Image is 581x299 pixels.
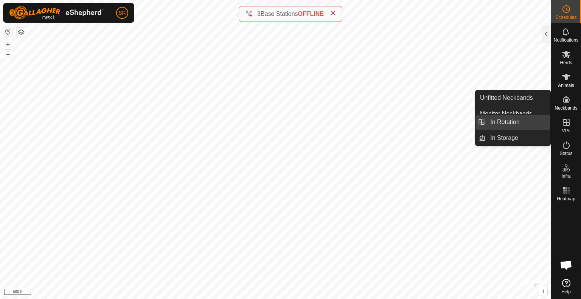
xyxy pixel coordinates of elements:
a: In Rotation [486,115,550,130]
div: Open chat [555,254,578,276]
span: Animals [558,83,574,88]
span: Status [559,151,572,156]
button: Map Layers [17,28,26,37]
span: In Rotation [490,118,519,127]
span: SR [118,9,126,17]
span: Herds [560,60,572,65]
span: Unfitted Neckbands [480,93,533,102]
li: In Rotation [475,115,550,130]
a: In Storage [486,130,550,146]
span: Help [561,290,571,294]
span: Infra [561,174,570,178]
button: Reset Map [3,27,12,36]
a: Monitor Neckbands [475,106,550,121]
span: VPs [562,129,570,133]
a: Unfitted Neckbands [475,90,550,105]
span: Base Stations [261,11,298,17]
span: Monitor Neckbands [480,109,532,118]
a: Privacy Policy [245,289,274,296]
a: Contact Us [283,289,305,296]
img: Gallagher Logo [9,6,104,20]
span: In Storage [490,133,518,143]
button: – [3,50,12,59]
span: Notifications [554,38,578,42]
li: In Storage [475,130,550,146]
span: 3 [257,11,261,17]
span: Heatmap [557,197,575,201]
span: Neckbands [555,106,577,110]
span: Schedules [555,15,576,20]
a: Help [551,276,581,297]
span: i [542,288,544,294]
button: i [539,287,547,296]
span: OFFLINE [298,11,324,17]
button: + [3,40,12,49]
